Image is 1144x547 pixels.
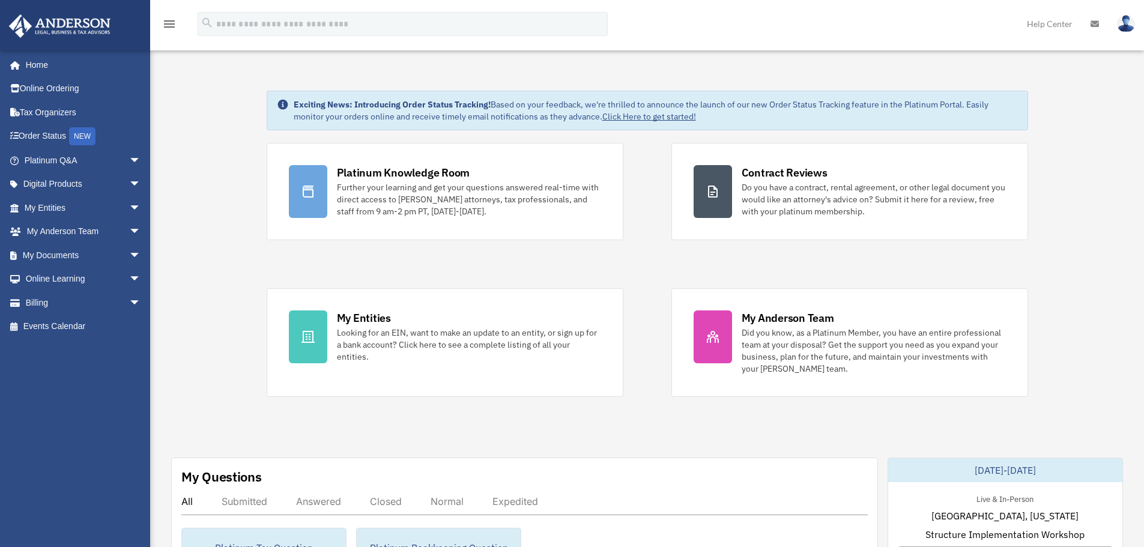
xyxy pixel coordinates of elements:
[1117,15,1135,32] img: User Pic
[129,267,153,292] span: arrow_drop_down
[162,17,177,31] i: menu
[8,100,159,124] a: Tax Organizers
[742,165,828,180] div: Contract Reviews
[8,220,159,244] a: My Anderson Teamarrow_drop_down
[201,16,214,29] i: search
[370,495,402,507] div: Closed
[337,165,470,180] div: Platinum Knowledge Room
[69,127,95,145] div: NEW
[8,315,159,339] a: Events Calendar
[8,267,159,291] a: Online Learningarrow_drop_down
[431,495,464,507] div: Normal
[129,148,153,173] span: arrow_drop_down
[181,495,193,507] div: All
[671,288,1028,397] a: My Anderson Team Did you know, as a Platinum Member, you have an entire professional team at your...
[337,181,601,217] div: Further your learning and get your questions answered real-time with direct access to [PERSON_NAM...
[162,21,177,31] a: menu
[967,492,1043,504] div: Live & In-Person
[296,495,341,507] div: Answered
[181,468,262,486] div: My Questions
[337,310,391,325] div: My Entities
[8,291,159,315] a: Billingarrow_drop_down
[129,220,153,244] span: arrow_drop_down
[337,327,601,363] div: Looking for an EIN, want to make an update to an entity, or sign up for a bank account? Click her...
[222,495,267,507] div: Submitted
[294,99,491,110] strong: Exciting News: Introducing Order Status Tracking!
[742,181,1006,217] div: Do you have a contract, rental agreement, or other legal document you would like an attorney's ad...
[5,14,114,38] img: Anderson Advisors Platinum Portal
[492,495,538,507] div: Expedited
[8,124,159,149] a: Order StatusNEW
[8,53,153,77] a: Home
[8,196,159,220] a: My Entitiesarrow_drop_down
[742,327,1006,375] div: Did you know, as a Platinum Member, you have an entire professional team at your disposal? Get th...
[671,143,1028,240] a: Contract Reviews Do you have a contract, rental agreement, or other legal document you would like...
[888,458,1122,482] div: [DATE]-[DATE]
[294,98,1018,122] div: Based on your feedback, we're thrilled to announce the launch of our new Order Status Tracking fe...
[925,527,1085,542] span: Structure Implementation Workshop
[129,196,153,220] span: arrow_drop_down
[267,288,623,397] a: My Entities Looking for an EIN, want to make an update to an entity, or sign up for a bank accoun...
[931,509,1079,523] span: [GEOGRAPHIC_DATA], [US_STATE]
[129,291,153,315] span: arrow_drop_down
[602,111,696,122] a: Click Here to get started!
[129,243,153,268] span: arrow_drop_down
[8,77,159,101] a: Online Ordering
[8,243,159,267] a: My Documentsarrow_drop_down
[267,143,623,240] a: Platinum Knowledge Room Further your learning and get your questions answered real-time with dire...
[8,172,159,196] a: Digital Productsarrow_drop_down
[129,172,153,197] span: arrow_drop_down
[8,148,159,172] a: Platinum Q&Aarrow_drop_down
[742,310,834,325] div: My Anderson Team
